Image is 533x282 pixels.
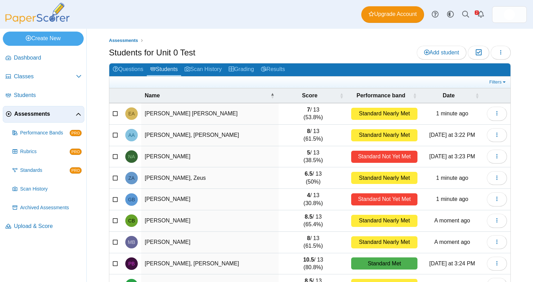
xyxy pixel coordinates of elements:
time: Aug 29, 2025 at 3:23 PM [429,153,475,159]
time: Aug 29, 2025 at 3:24 PM [429,261,475,266]
a: Filters [488,79,509,86]
span: Performance band [356,92,405,98]
a: ps.uFc3u4uwrlKcDdGV [492,6,527,23]
span: Upgrade Account [369,10,417,18]
td: [PERSON_NAME], [PERSON_NAME] [141,253,279,275]
td: [PERSON_NAME] [141,232,279,253]
span: Name [145,92,160,98]
b: 4 [307,192,310,198]
b: 7 [307,107,310,113]
div: Standard Nearly Met [351,215,417,227]
a: PaperScorer [3,19,72,25]
a: Assessments [3,106,84,123]
a: Standards PRO [10,162,84,179]
span: Date : Activate to sort [475,88,479,103]
span: Assessments [109,38,138,43]
span: Maxwell Bigbee [128,240,135,245]
a: Rubrics PRO [10,143,84,160]
span: Zeus Arrizon Carrillo [128,176,135,180]
td: / 13 (61.5%) [279,125,348,146]
span: Eduardo Aguilar Negrete [128,111,135,116]
div: Standard Nearly Met [351,236,417,248]
td: [PERSON_NAME], Zeus [141,167,279,189]
a: Archived Assessments [10,200,84,216]
a: Create New [3,32,84,45]
time: Aug 29, 2025 at 3:22 PM [429,132,475,138]
td: [PERSON_NAME] [141,146,279,168]
b: 5 [307,150,310,156]
span: Performance Bands [20,130,70,136]
time: Sep 2, 2025 at 11:01 AM [434,239,470,245]
span: Scan History [20,186,82,193]
span: Score [302,92,317,98]
span: Score : Activate to sort [339,88,344,103]
span: Arthuro Alatorre Chong [128,133,135,138]
b: 8 [307,128,310,134]
span: Natalie Alvarez [128,154,135,159]
time: Sep 2, 2025 at 11:00 AM [436,175,468,181]
span: Rubrics [20,148,70,155]
b: 6.5 [305,171,312,177]
h1: Students for Unit 0 Test [109,47,195,59]
a: Performance Bands PRO [10,125,84,141]
span: Performance band : Activate to sort [413,88,417,103]
a: Add student [417,46,466,60]
td: [PERSON_NAME] [141,210,279,232]
time: Sep 2, 2025 at 11:00 AM [436,111,468,116]
div: Standard Nearly Met [351,108,417,120]
a: Scan History [10,181,84,197]
time: Sep 2, 2025 at 11:00 AM [436,196,468,202]
span: Students [14,91,82,99]
div: Standard Nearly Met [351,129,417,141]
td: [PERSON_NAME] [PERSON_NAME] [141,103,279,125]
span: Ken Marushige [504,9,515,20]
span: PRO [70,130,82,136]
td: / 13 (53.8%) [279,103,348,125]
div: Standard Not Yet Met [351,193,417,205]
td: / 13 (38.5%) [279,146,348,168]
td: [PERSON_NAME], [PERSON_NAME] [141,125,279,146]
span: Archived Assessments [20,204,82,211]
a: Dashboard [3,50,84,67]
div: Standard Nearly Met [351,172,417,184]
b: 8 [307,235,310,241]
a: Results [257,63,288,76]
span: Giovanni Bahena [128,197,135,202]
a: Students [147,63,181,76]
td: / 13 (50%) [279,167,348,189]
td: / 13 (61.5%) [279,232,348,253]
td: / 13 (80.8%) [279,253,348,275]
td: / 13 (30.8%) [279,189,348,210]
span: Standards [20,167,70,174]
span: PRO [70,167,82,174]
a: Upgrade Account [361,6,424,23]
time: Sep 2, 2025 at 11:01 AM [434,218,470,223]
span: Date [443,92,455,98]
a: Assessments [107,36,140,45]
a: Classes [3,69,84,85]
td: / 13 (65.4%) [279,210,348,232]
a: Upload & Score [3,218,84,235]
div: Standard Not Yet Met [351,151,417,163]
img: PaperScorer [3,3,72,24]
a: Alerts [473,7,489,22]
span: Dashboard [14,54,82,62]
span: PRO [70,149,82,155]
td: [PERSON_NAME] [141,189,279,210]
a: Grading [225,63,257,76]
b: 8.5 [305,214,312,220]
span: Pedro Briceno Diaz [128,261,135,266]
span: Name : Activate to invert sorting [270,88,274,103]
span: Add student [424,50,459,55]
span: Classes [14,73,76,80]
div: Standard Met [351,257,417,270]
a: Students [3,87,84,104]
a: Scan History [181,63,225,76]
b: 10.5 [303,257,314,263]
img: ps.uFc3u4uwrlKcDdGV [504,9,515,20]
span: Celeste Barnett [128,218,135,223]
span: Assessments [14,110,76,118]
span: Upload & Score [14,222,82,230]
a: Questions [109,63,147,76]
